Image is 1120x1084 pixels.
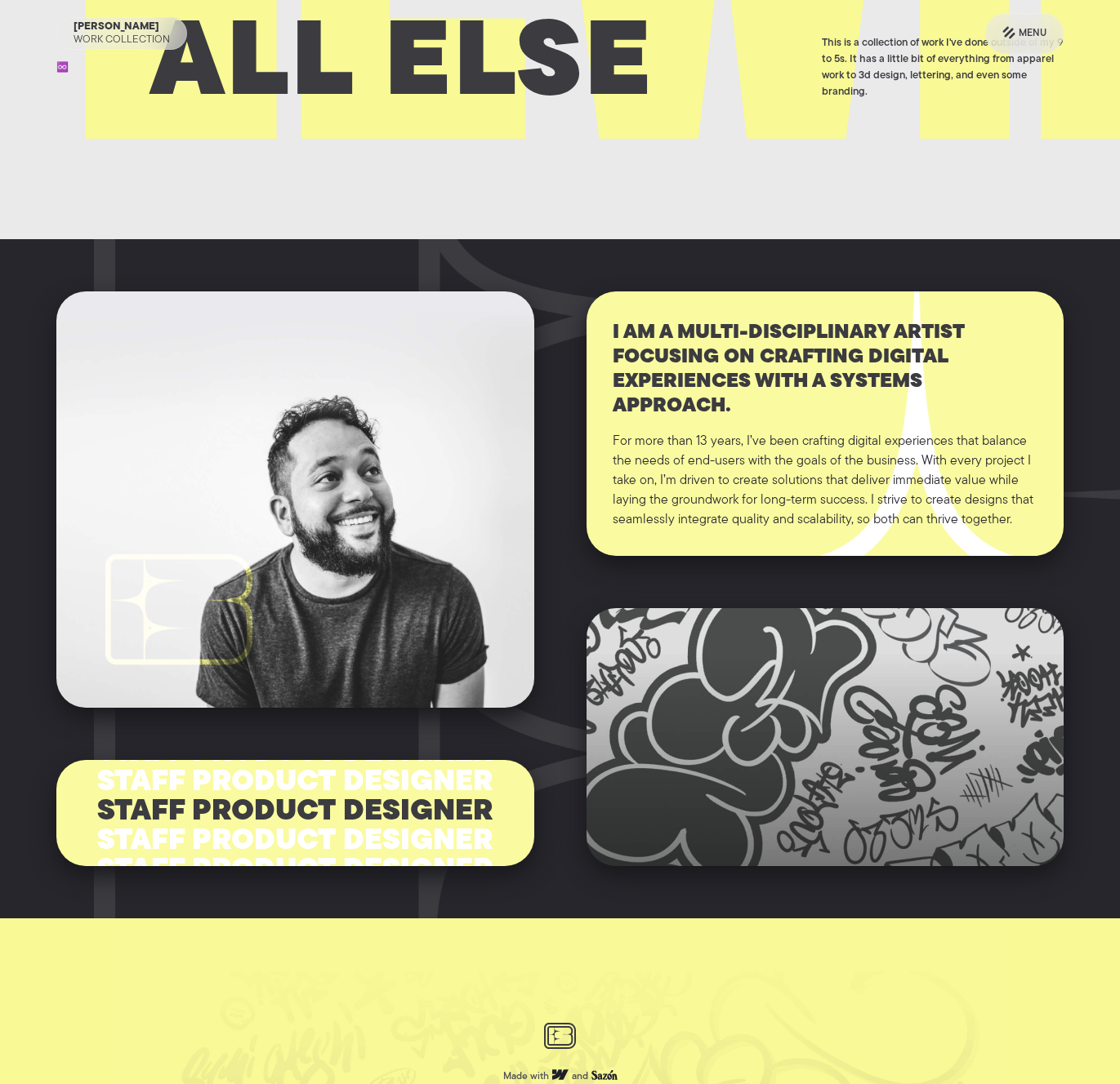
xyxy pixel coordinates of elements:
[97,857,493,886] div: Staff Product Designer
[985,13,1064,54] a: Menu
[1019,24,1046,43] div: Menu
[74,20,159,33] div: [PERSON_NAME]
[587,608,1064,866] div: AOA
[56,61,69,74] div: ♾️
[97,769,493,798] div: Staff Product Designer
[591,1070,618,1080] svg: Sazon logo
[613,432,1038,530] div: For more than 13 years, I’ve been crafting digital experiences that balance the needs of end-user...
[97,828,493,857] div: Staff Product Designer
[56,17,187,50] a: [PERSON_NAME]Work Collection
[56,1,1064,135] a: ♾️All elseThis is a collection of work I've done outside of my 9 to 5s. It has a little bit of ev...
[822,35,1064,100] div: This is a collection of work I've done outside of my 9 to 5s. It has a little bit of everything f...
[552,1069,569,1080] svg: Webflow logo icon
[97,798,493,828] div: Staff Product Designer
[150,27,812,109] h2: All else
[613,321,1038,419] h3: I am a multi-disciplinary artist focusing on crafting digital experiences with a systems approach.
[74,33,170,47] div: Work Collection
